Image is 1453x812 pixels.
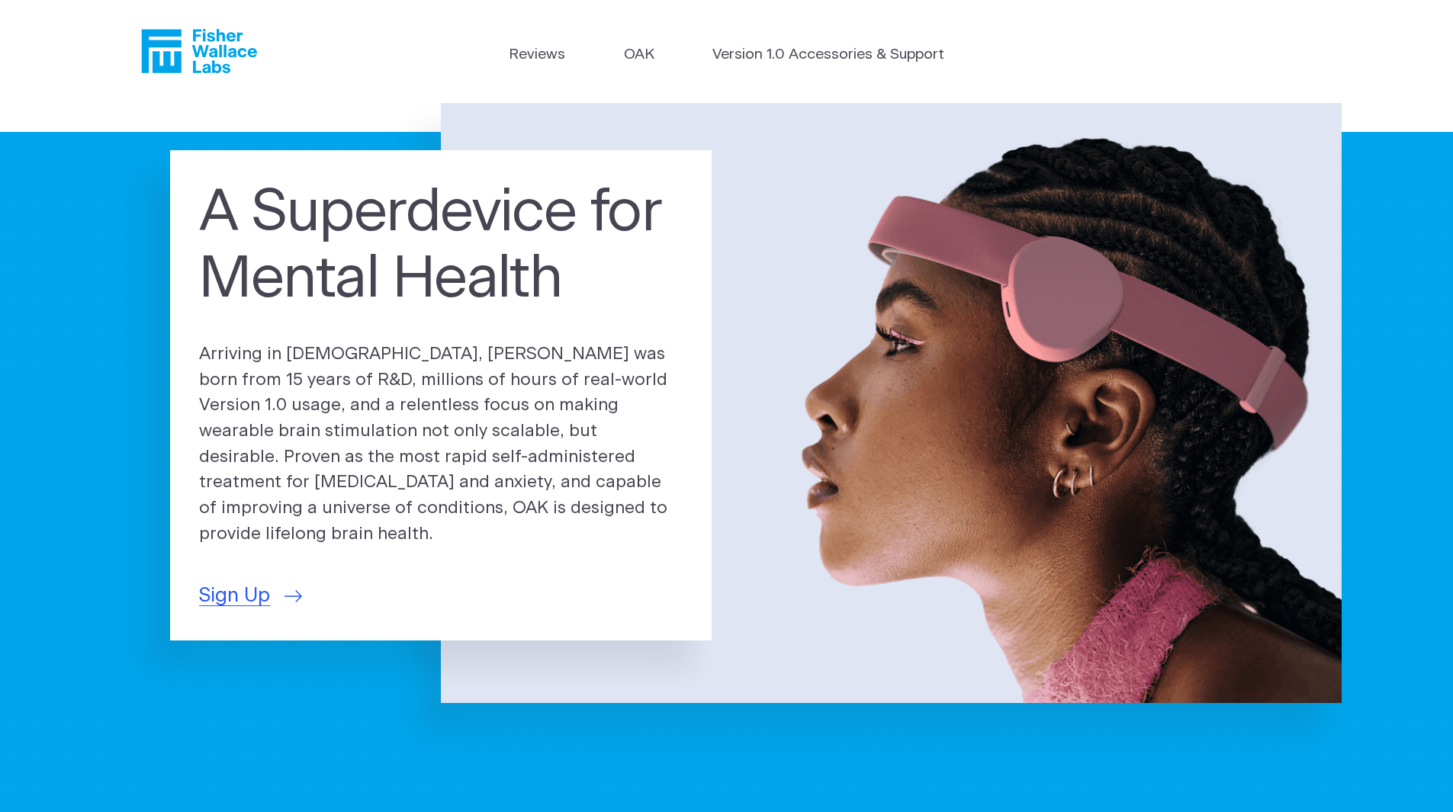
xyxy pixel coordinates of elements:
[141,29,257,73] a: Fisher Wallace
[509,44,565,66] a: Reviews
[199,180,683,314] h1: A Superdevice for Mental Health
[712,44,944,66] a: Version 1.0 Accessories & Support
[199,581,270,611] span: Sign Up
[199,342,683,547] p: Arriving in [DEMOGRAPHIC_DATA], [PERSON_NAME] was born from 15 years of R&D, millions of hours of...
[199,581,302,611] a: Sign Up
[624,44,654,66] a: OAK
